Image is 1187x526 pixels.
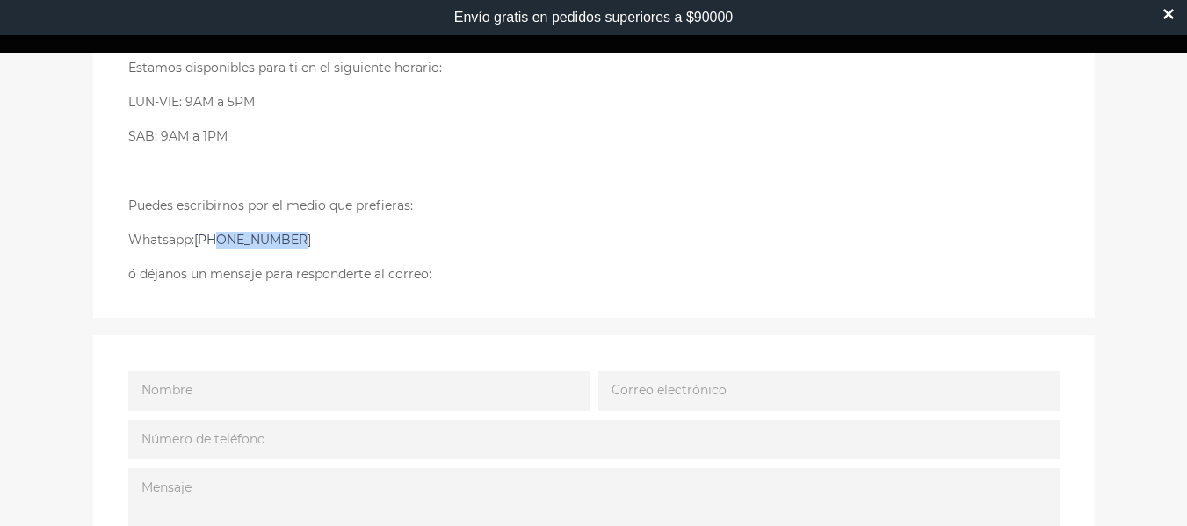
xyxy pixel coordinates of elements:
input: Correo electrónico [598,371,1060,410]
a: [PHONE_NUMBER] [194,232,311,248]
p: SAB: 9AM a 1PM [128,128,1060,145]
input: Número de teléfono [128,420,1060,459]
div: Envío gratis en pedidos superiores a $90000 [454,10,734,25]
input: Nombre [128,371,590,410]
p: Estamos disponibles para ti en el siguiente horario: [128,60,1060,76]
p: Puedes escribirnos por el medio que prefieras: [128,198,1060,214]
p: ó déjanos un mensaje para responderte al correo: [128,266,1060,283]
p: Whatsapp: [128,232,1060,249]
p: LUN-VIE: 9AM a 5PM [128,94,1060,111]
